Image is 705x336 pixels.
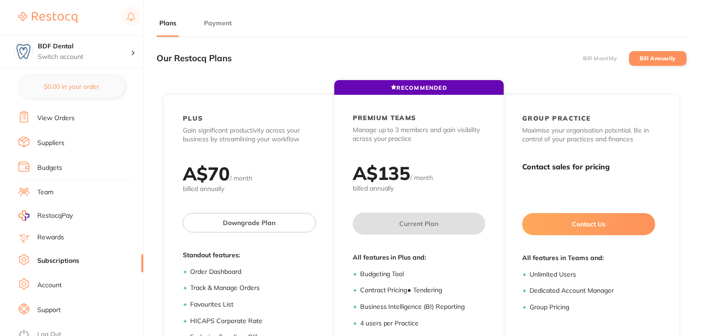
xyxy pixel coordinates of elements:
a: Suppliers [37,139,64,148]
span: billed annually [183,185,316,194]
span: All features in Plus and: [353,253,486,262]
button: $0.00 in your order [18,75,125,98]
span: RECOMMENDED [391,84,447,91]
img: RestocqPay [18,210,29,221]
li: Dedicated Account Manager [530,286,655,295]
li: Favourites List [190,300,316,309]
a: RestocqPay [18,210,73,221]
p: Maximise your organisation potential. Be in control of your practices and finances [522,126,655,144]
li: Track & Manage Orders [190,284,316,293]
label: Bill Monthly [583,55,617,62]
li: HICAPS Corporate Rate [190,317,316,326]
li: Unlimited Users [530,270,655,279]
span: / month [411,174,433,182]
h2: GROUP PRACTICE [522,114,591,122]
h4: BDF Dental [38,42,131,51]
li: Contract Pricing ● Tendering [360,286,486,295]
h2: A$ 135 [353,162,411,185]
a: Team [37,188,53,197]
h2: PREMIUM TEAMS [353,114,416,122]
span: All features in Teams and: [522,254,655,263]
img: Restocq Logo [18,12,77,23]
a: View Orders [37,114,75,123]
li: Order Dashboard [190,267,316,277]
li: 4 users per Practice [360,319,486,328]
button: Payment [201,19,234,28]
img: BDF Dental [14,42,33,61]
a: Support [37,306,61,315]
li: Group Pricing [530,303,655,312]
a: Subscriptions [37,256,79,266]
p: Switch account [38,52,131,62]
button: Plans [157,19,179,28]
h2: A$ 70 [183,162,230,185]
span: Standout features: [183,251,316,260]
p: Gain significant productivity across your business by streamlining your workflow [183,126,316,144]
li: Business Intelligence (BI) Reporting [360,302,486,312]
h3: Contact sales for pricing [522,162,655,171]
button: Contact Us [522,213,655,235]
span: RestocqPay [37,211,73,220]
a: Rewards [37,233,64,242]
label: Bill Annually [640,55,676,62]
h3: Our Restocq Plans [157,53,232,64]
li: Budgeting Tool [360,270,486,279]
span: billed annually [353,184,486,193]
a: Restocq Logo [18,7,77,28]
p: Manage up to 3 members and gain visibility across your practice [353,126,486,144]
a: Budgets [37,163,62,173]
h2: PLUS [183,114,203,122]
button: Current Plan [353,213,486,235]
a: Account [37,281,62,290]
span: / month [230,174,252,182]
button: Downgrade Plan [183,213,316,232]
